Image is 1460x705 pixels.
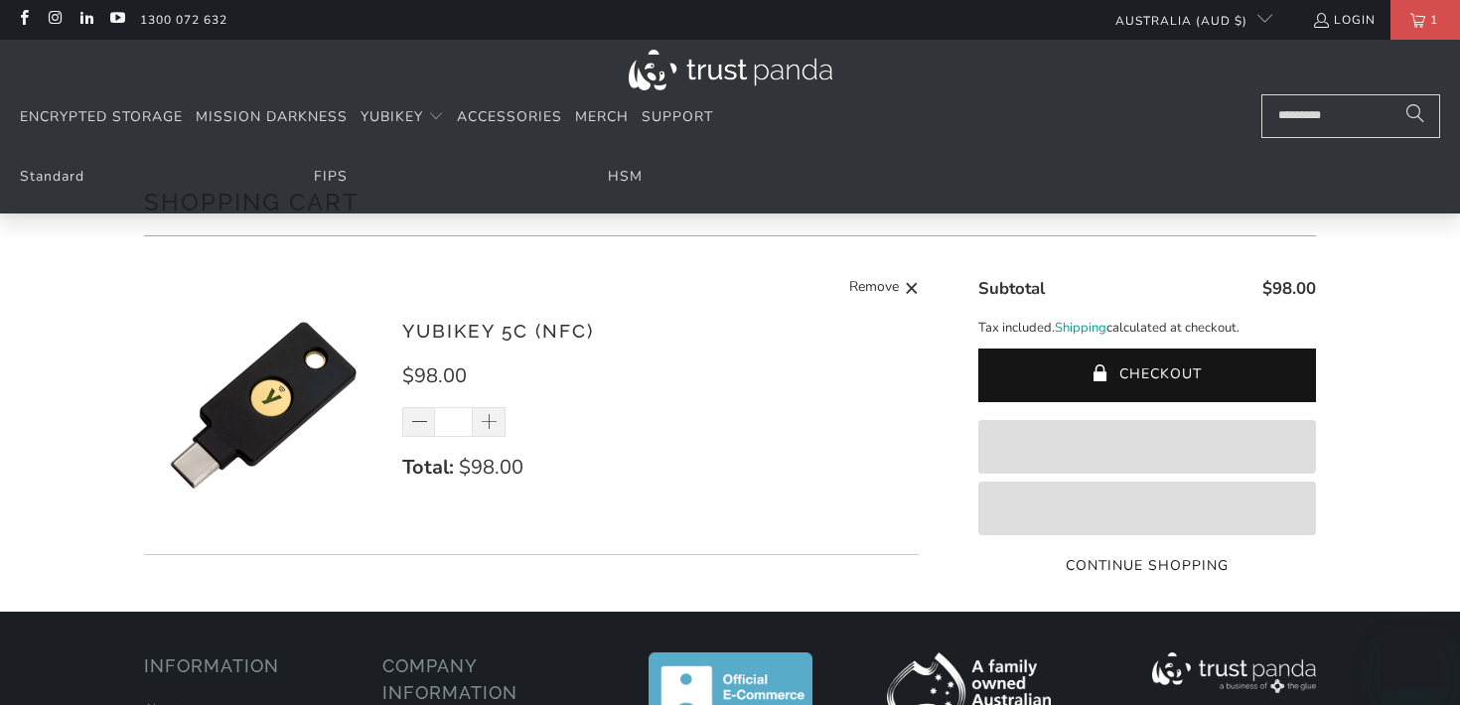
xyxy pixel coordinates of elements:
[46,12,63,28] a: Trust Panda Australia on Instagram
[402,362,467,389] span: $98.00
[978,277,1045,300] span: Subtotal
[77,12,94,28] a: Trust Panda Australia on LinkedIn
[361,94,444,141] summary: YubiKey
[20,94,183,141] a: Encrypted Storage
[457,94,562,141] a: Accessories
[849,276,899,301] span: Remove
[629,50,832,90] img: Trust Panda Australia
[1261,94,1440,138] input: Search...
[642,107,713,126] span: Support
[196,94,348,141] a: Mission Darkness
[140,9,227,31] a: 1300 072 632
[1262,277,1316,300] span: $98.00
[575,107,629,126] span: Merch
[1390,94,1440,138] button: Search
[459,454,523,481] span: $98.00
[196,107,348,126] span: Mission Darkness
[108,12,125,28] a: Trust Panda Australia on YouTube
[20,94,713,141] nav: Translation missing: en.navigation.header.main_nav
[978,555,1316,577] a: Continue Shopping
[402,320,594,342] a: YubiKey 5C (NFC)
[20,107,183,126] span: Encrypted Storage
[978,349,1316,402] button: Checkout
[314,167,348,186] a: FIPS
[608,167,643,186] a: HSM
[15,12,32,28] a: Trust Panda Australia on Facebook
[457,107,562,126] span: Accessories
[1381,626,1444,689] iframe: Button to launch messaging window
[144,286,382,524] img: YubiKey 5C (NFC)
[1055,318,1106,339] a: Shipping
[361,107,423,126] span: YubiKey
[402,454,454,481] strong: Total:
[575,94,629,141] a: Merch
[642,94,713,141] a: Support
[978,318,1316,339] p: Tax included. calculated at checkout.
[1312,9,1376,31] a: Login
[20,167,84,186] a: Standard
[849,276,919,301] a: Remove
